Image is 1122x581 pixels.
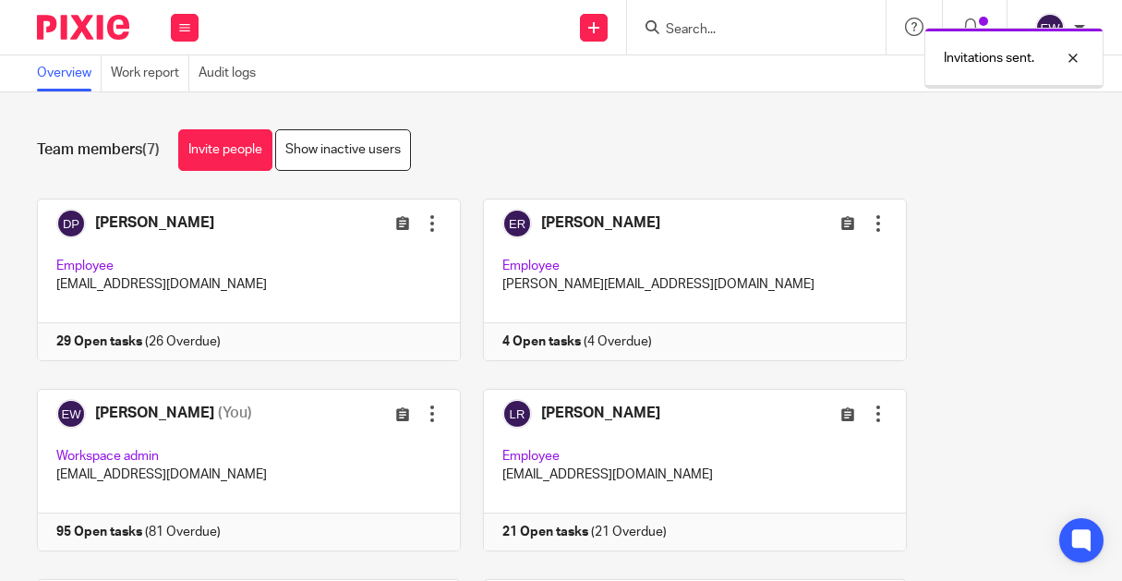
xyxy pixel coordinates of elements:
[944,49,1034,67] p: Invitations sent.
[275,129,411,171] a: Show inactive users
[111,55,189,91] a: Work report
[37,140,160,160] h1: Team members
[37,55,102,91] a: Overview
[178,129,272,171] a: Invite people
[142,142,160,157] span: (7)
[199,55,265,91] a: Audit logs
[1035,13,1065,42] img: svg%3E
[37,15,129,40] img: Pixie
